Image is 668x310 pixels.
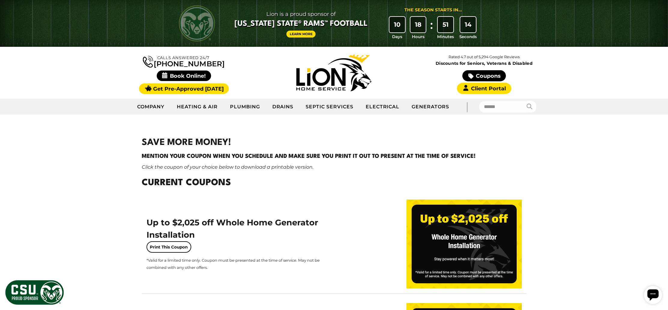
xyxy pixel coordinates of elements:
[10,10,14,14] img: logo_orange.svg
[143,55,225,68] a: [PHONE_NUMBER]
[266,99,300,114] a: Drains
[392,34,402,40] span: Days
[16,35,21,40] img: tab_domain_overview_orange.svg
[457,83,511,94] a: Client Portal
[10,16,14,20] img: website_grey.svg
[410,61,558,65] span: Discounts for Seniors, Veterans & Disabled
[142,176,527,190] h2: Current Coupons
[437,34,454,40] span: Minutes
[438,17,453,32] div: 51
[142,138,231,147] strong: SAVE MORE MONEY!
[409,54,559,60] p: Rated 4.7 out of 5,294 Google Reviews
[147,218,318,240] span: Up to $2,025 off Whole Home Generator Installation
[428,17,434,40] div: :
[455,99,479,115] div: |
[412,34,425,40] span: Hours
[406,99,455,114] a: Generators
[459,34,477,40] span: Seconds
[2,2,20,20] div: Open chat widget
[139,83,229,94] a: Get Pre-Approved [DATE]
[5,279,65,305] img: CSU Sponsor Badge
[286,31,316,38] a: Learn More
[404,7,462,14] div: The Season Starts in...
[157,71,211,81] span: Book Online!
[389,17,405,32] div: 10
[300,99,359,114] a: Septic Services
[147,258,320,270] span: *Valid for a limited time only. Coupon must be presented at the time of service. May not be combi...
[60,35,65,40] img: tab_keywords_by_traffic_grey.svg
[462,70,506,81] a: Coupons
[234,9,367,19] span: Lion is a proud sponsor of
[224,99,266,114] a: Plumbing
[142,164,313,170] em: Click the coupon of your choice below to download a printable version.
[66,35,101,39] div: Keywords by Traffic
[179,5,215,41] img: CSU Rams logo
[16,16,66,20] div: Domain: [DOMAIN_NAME]
[147,241,191,253] a: Print This Coupon
[23,35,54,39] div: Domain Overview
[142,152,527,161] h4: Mention your coupon when you schedule and make sure you print it out to present at the time of se...
[407,200,522,288] img: up-to-2025-off-generator.png.webp
[131,99,171,114] a: Company
[410,17,426,32] div: 18
[296,55,371,91] img: Lion Home Service
[17,10,29,14] div: v 4.0.25
[360,99,406,114] a: Electrical
[460,17,476,32] div: 14
[171,99,224,114] a: Heating & Air
[234,19,367,29] span: [US_STATE] State® Rams™ Football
